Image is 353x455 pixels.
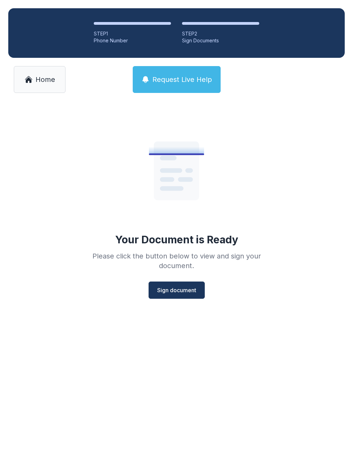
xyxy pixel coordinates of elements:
[94,30,171,37] div: STEP 1
[77,251,276,271] div: Please click the button below to view and sign your document.
[152,75,212,84] span: Request Live Help
[115,233,238,246] div: Your Document is Ready
[157,286,196,294] span: Sign document
[182,37,259,44] div: Sign Documents
[36,75,55,84] span: Home
[182,30,259,37] div: STEP 2
[94,37,171,44] div: Phone Number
